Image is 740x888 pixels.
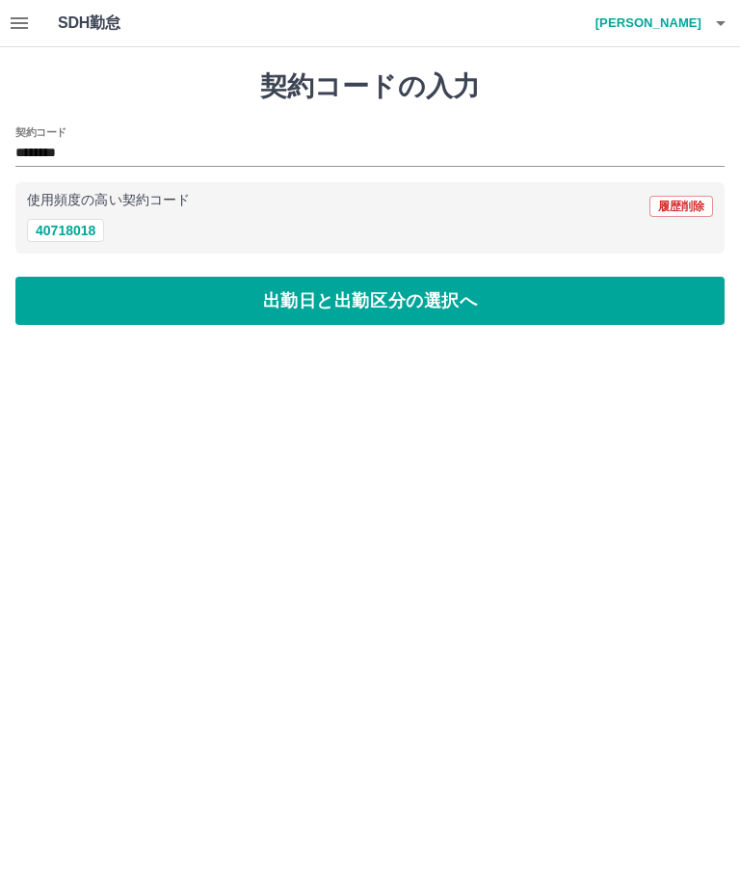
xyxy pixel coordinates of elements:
h1: 契約コードの入力 [15,70,725,103]
p: 使用頻度の高い契約コード [27,194,190,207]
button: 履歴削除 [649,196,713,217]
button: 40718018 [27,219,104,242]
h2: 契約コード [15,124,66,140]
button: 出勤日と出勤区分の選択へ [15,277,725,325]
